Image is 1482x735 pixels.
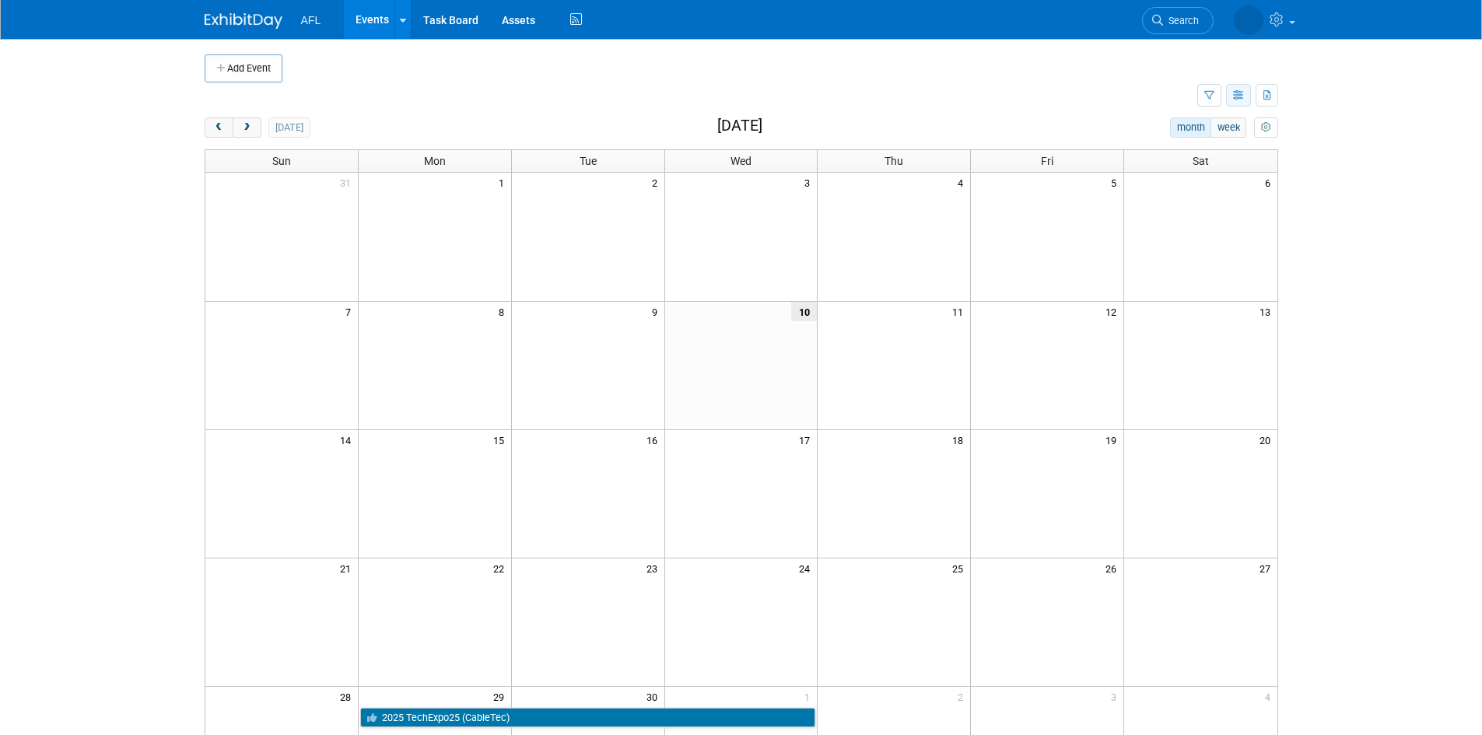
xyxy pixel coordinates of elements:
[885,155,903,167] span: Thu
[492,687,511,706] span: 29
[650,173,664,192] span: 2
[1104,302,1123,321] span: 12
[951,430,970,450] span: 18
[1142,7,1214,34] a: Search
[205,54,282,82] button: Add Event
[344,302,358,321] span: 7
[1193,155,1209,167] span: Sat
[1261,123,1271,133] i: Personalize Calendar
[233,117,261,138] button: next
[338,558,358,578] span: 21
[272,155,291,167] span: Sun
[951,558,970,578] span: 25
[803,173,817,192] span: 3
[1258,430,1277,450] span: 20
[497,173,511,192] span: 1
[338,687,358,706] span: 28
[1041,155,1053,167] span: Fri
[338,430,358,450] span: 14
[1254,117,1277,138] button: myCustomButton
[1258,558,1277,578] span: 27
[1109,687,1123,706] span: 3
[497,302,511,321] span: 8
[360,708,816,728] a: 2025 TechExpo25 (CableTec)
[650,302,664,321] span: 9
[1258,302,1277,321] span: 13
[797,558,817,578] span: 24
[1234,5,1263,35] img: Kinnidy Orr
[1263,173,1277,192] span: 6
[730,155,752,167] span: Wed
[645,558,664,578] span: 23
[1104,558,1123,578] span: 26
[645,687,664,706] span: 30
[205,13,282,29] img: ExhibitDay
[338,173,358,192] span: 31
[580,155,597,167] span: Tue
[956,173,970,192] span: 4
[492,430,511,450] span: 15
[301,14,321,26] span: AFL
[791,302,817,321] span: 10
[424,155,446,167] span: Mon
[268,117,310,138] button: [DATE]
[645,430,664,450] span: 16
[1109,173,1123,192] span: 5
[1163,15,1199,26] span: Search
[717,117,762,135] h2: [DATE]
[1263,687,1277,706] span: 4
[956,687,970,706] span: 2
[1210,117,1246,138] button: week
[803,687,817,706] span: 1
[951,302,970,321] span: 11
[492,558,511,578] span: 22
[797,430,817,450] span: 17
[1104,430,1123,450] span: 19
[1170,117,1211,138] button: month
[205,117,233,138] button: prev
